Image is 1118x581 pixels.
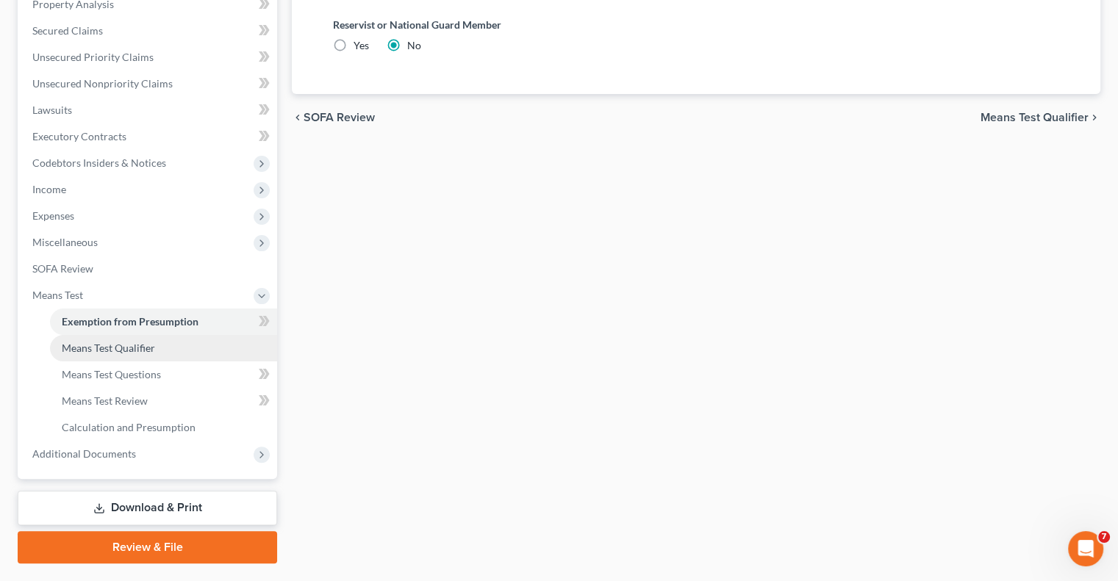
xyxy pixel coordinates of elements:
a: Calculation and Presumption [50,414,277,441]
a: Lawsuits [21,97,277,123]
span: Miscellaneous [32,236,98,248]
a: Exemption from Presumption [50,308,277,335]
a: Executory Contracts [21,123,277,150]
span: SOFA Review [304,112,375,123]
a: SOFA Review [21,256,277,282]
iframe: Intercom live chat [1068,531,1103,566]
a: Means Test Review [50,388,277,414]
span: 7 [1098,531,1110,543]
a: Unsecured Priority Claims [21,44,277,71]
span: Income [32,183,66,195]
span: Means Test Qualifier [62,342,155,354]
a: Unsecured Nonpriority Claims [21,71,277,97]
span: Secured Claims [32,24,103,37]
span: No [407,39,421,51]
span: Executory Contracts [32,130,126,142]
button: Means Test Qualifier chevron_right [981,112,1100,123]
span: Calculation and Presumption [62,421,196,433]
a: Review & File [18,531,277,563]
span: Codebtors Insiders & Notices [32,156,166,169]
a: Means Test Questions [50,361,277,388]
span: Yes [354,39,369,51]
span: Unsecured Priority Claims [32,51,154,63]
span: Unsecured Nonpriority Claims [32,77,173,90]
span: Lawsuits [32,104,72,116]
span: Means Test Review [62,394,148,407]
span: SOFA Review [32,262,93,275]
a: Download & Print [18,491,277,525]
span: Means Test [32,289,83,301]
span: Expenses [32,209,74,222]
span: Additional Documents [32,447,136,460]
i: chevron_left [292,112,304,123]
i: chevron_right [1089,112,1100,123]
a: Means Test Qualifier [50,335,277,361]
button: chevron_left SOFA Review [292,112,375,123]
span: Means Test Qualifier [981,112,1089,123]
label: Reservist or National Guard Member [333,17,1059,32]
span: Exemption from Presumption [62,315,198,328]
span: Means Test Questions [62,368,161,380]
a: Secured Claims [21,18,277,44]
